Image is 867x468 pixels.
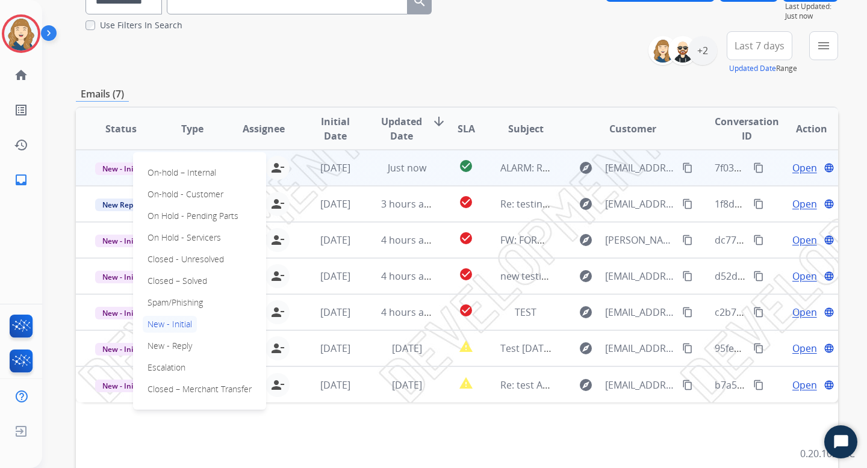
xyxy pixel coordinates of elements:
[143,337,197,354] p: New - Reply
[735,43,785,48] span: Last 7 days
[605,305,675,319] span: [EMAIL_ADDRESS][DOMAIN_NAME]
[508,122,544,136] span: Subject
[143,229,226,246] p: On Hold - Servicers
[833,434,850,451] svg: Open Chat
[753,199,764,209] mat-icon: content_copy
[792,341,817,356] span: Open
[320,269,350,283] span: [DATE]
[320,306,350,319] span: [DATE]
[270,269,285,283] mat-icon: person_remove
[605,161,675,175] span: [EMAIL_ADDRESS]
[579,341,593,356] mat-icon: explore
[4,17,38,51] img: avatar
[270,161,285,175] mat-icon: person_remove
[792,269,817,283] span: Open
[95,307,151,319] span: New - Initial
[688,36,717,65] div: +2
[792,161,817,175] span: Open
[100,19,182,31] label: Use Filters In Search
[459,267,473,282] mat-icon: check_circle
[824,235,834,245] mat-icon: language
[270,233,285,247] mat-icon: person_remove
[270,378,285,392] mat-icon: person_remove
[753,235,764,245] mat-icon: content_copy
[579,197,593,211] mat-icon: explore
[459,195,473,209] mat-icon: check_circle
[143,316,197,333] p: New - Initial
[605,341,675,356] span: [EMAIL_ADDRESS][DOMAIN_NAME]
[270,305,285,319] mat-icon: person_remove
[392,342,422,355] span: [DATE]
[682,162,693,173] mat-icon: content_copy
[792,197,817,211] span: Open
[95,235,151,247] span: New - Initial
[682,343,693,354] mat-icon: content_copy
[682,235,693,245] mat-icon: content_copy
[824,343,834,354] mat-icon: language
[579,233,593,247] mat-icon: explore
[753,271,764,282] mat-icon: content_copy
[432,114,446,129] mat-icon: arrow_downward
[320,197,350,211] span: [DATE]
[320,378,350,392] span: [DATE]
[579,305,593,319] mat-icon: explore
[792,305,817,319] span: Open
[95,271,151,283] span: New - Initial
[682,380,693,390] mat-icon: content_copy
[309,114,361,143] span: Initial Date
[500,161,667,174] span: ALARM: Revoked Token for Gmail API
[458,122,475,136] span: SLA
[392,378,422,392] span: [DATE]
[766,108,838,150] th: Action
[609,122,656,136] span: Customer
[515,306,536,319] span: TEST
[792,378,817,392] span: Open
[753,343,764,354] mat-icon: content_copy
[143,381,256,398] p: Closed – Merchant Transfer
[824,162,834,173] mat-icon: language
[682,199,693,209] mat-icon: content_copy
[727,31,792,60] button: Last 7 days
[95,199,179,211] span: New Reply - Inactive
[459,159,473,173] mat-icon: check_circle
[824,380,834,390] mat-icon: language
[320,161,350,174] span: [DATE]
[270,197,285,211] mat-icon: person_remove
[682,307,693,318] mat-icon: content_copy
[143,272,212,289] p: Closed – Solved
[95,343,151,356] span: New - Initial
[14,173,28,187] mat-icon: inbox
[682,271,693,282] mat-icon: content_copy
[824,307,834,318] mat-icon: language
[605,378,675,392] span: [EMAIL_ADDRESS][DOMAIN_NAME]
[824,271,834,282] mat-icon: language
[500,269,580,283] span: new testing email
[605,269,675,283] span: [EMAIL_ADDRESS][DOMAIN_NAME]
[381,233,435,247] span: 4 hours ago
[181,122,204,136] span: Type
[459,376,473,390] mat-icon: report_problem
[785,2,838,11] span: Last Updated:
[579,161,593,175] mat-icon: explore
[381,114,422,143] span: Updated Date
[243,122,285,136] span: Assignee
[14,103,28,117] mat-icon: list_alt
[14,68,28,82] mat-icon: home
[95,380,151,392] span: New - Initial
[753,380,764,390] mat-icon: content_copy
[270,341,285,356] mat-icon: person_remove
[500,233,680,247] span: FW: FORWARD THIS EMAIL TO UNTANGL
[143,359,190,376] p: Escalation
[579,269,593,283] mat-icon: explore
[500,342,552,355] span: Test [DATE]
[459,339,473,354] mat-icon: report_problem
[579,378,593,392] mat-icon: explore
[381,306,435,319] span: 4 hours ago
[500,378,610,392] span: Re: test API final outlook
[824,425,857,458] button: Start Chat
[785,11,838,21] span: Just now
[143,186,228,203] p: On-hold - Customer
[459,303,473,318] mat-icon: check_circle
[381,269,435,283] span: 4 hours ago
[729,63,797,73] span: Range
